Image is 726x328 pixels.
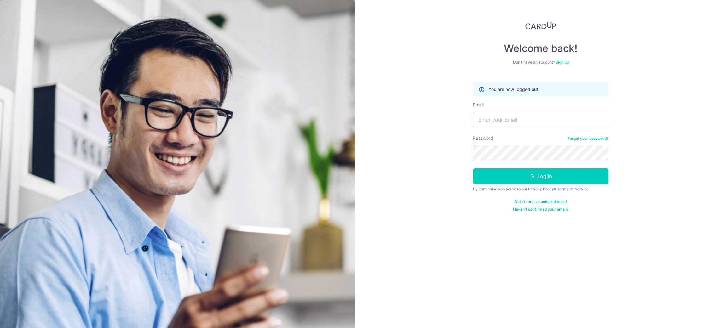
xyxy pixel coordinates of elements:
[568,136,608,141] a: Forgot your password?
[473,60,608,65] div: Don’t have an account?
[473,135,493,141] label: Password
[488,86,538,93] p: You are now logged out
[473,112,608,127] input: Enter your Email
[513,207,568,212] a: Haven't confirmed your email?
[473,168,608,184] button: Log in
[473,187,608,192] div: By continuing you agree to our &
[556,60,569,65] a: Sign up
[473,102,484,108] label: Email
[525,22,556,30] img: CardUp Logo
[557,187,589,191] a: Terms Of Service
[528,187,554,191] a: Privacy Policy
[515,199,567,204] a: Didn't receive unlock details?
[473,42,608,55] h4: Welcome back!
